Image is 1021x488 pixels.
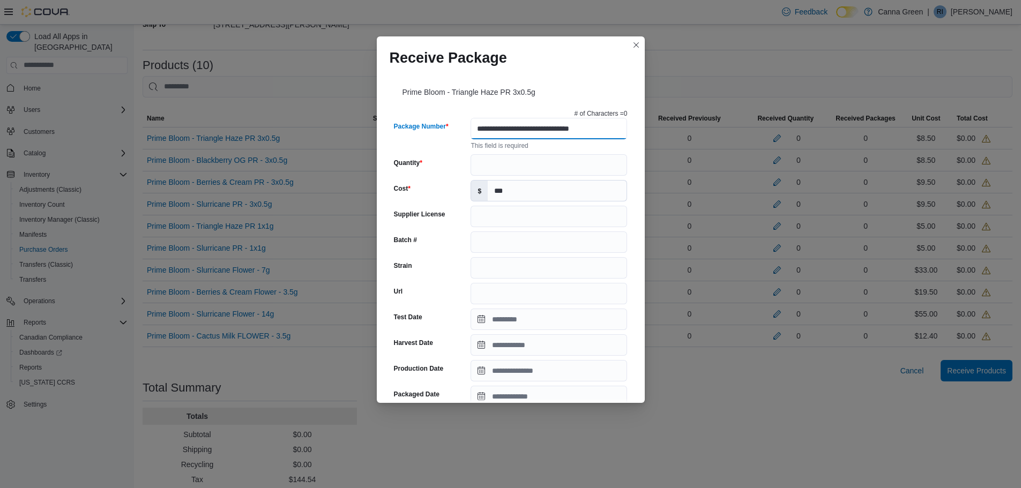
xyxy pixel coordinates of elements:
label: Strain [394,261,412,270]
label: Url [394,287,403,296]
label: Test Date [394,313,422,321]
label: Batch # [394,236,417,244]
label: Production Date [394,364,444,373]
input: Press the down key to open a popover containing a calendar. [471,334,627,356]
h1: Receive Package [390,49,507,66]
div: This field is required [471,139,627,150]
label: Supplier License [394,210,445,219]
label: Harvest Date [394,339,433,347]
label: Cost [394,184,411,193]
label: $ [471,181,488,201]
input: Press the down key to open a popover containing a calendar. [471,386,627,407]
button: Closes this modal window [630,39,643,51]
div: Prime Bloom - Triangle Haze PR 3x0.5g [390,75,632,105]
label: Packaged Date [394,390,439,399]
input: Press the down key to open a popover containing a calendar. [471,309,627,330]
p: # of Characters = 0 [575,109,628,118]
label: Package Number [394,122,449,131]
label: Quantity [394,159,422,167]
input: Press the down key to open a popover containing a calendar. [471,360,627,381]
